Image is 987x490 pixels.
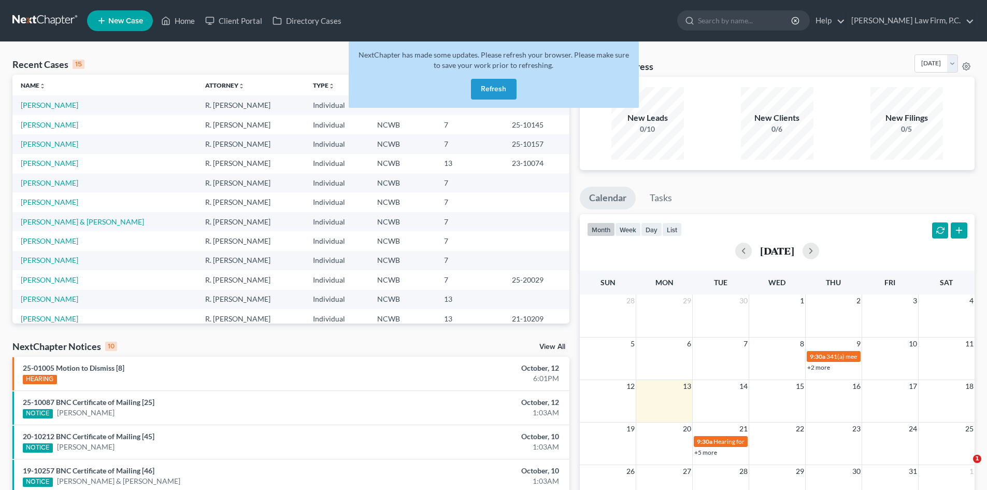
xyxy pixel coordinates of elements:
[73,60,84,69] div: 15
[156,11,200,30] a: Home
[504,270,569,289] td: 25-20029
[504,115,569,134] td: 25-10145
[625,465,636,478] span: 26
[504,134,569,153] td: 25-10157
[738,423,749,435] span: 21
[21,139,78,148] a: [PERSON_NAME]
[436,173,504,192] td: 7
[205,81,245,89] a: Attorneyunfold_more
[908,380,918,393] span: 17
[197,309,305,328] td: R. [PERSON_NAME]
[855,338,862,350] span: 9
[105,342,117,351] div: 10
[600,278,616,287] span: Sun
[12,58,84,71] div: Recent Cases
[625,423,636,435] span: 19
[682,465,692,478] span: 27
[305,231,369,250] td: Individual
[611,124,684,134] div: 0/10
[23,398,154,407] a: 25-10087 BNC Certificate of Mailing [25]
[369,231,436,250] td: NCWB
[587,222,615,236] button: month
[968,295,975,307] span: 4
[738,465,749,478] span: 28
[369,309,436,328] td: NCWB
[21,217,144,226] a: [PERSON_NAME] & [PERSON_NAME]
[197,134,305,153] td: R. [PERSON_NAME]
[662,222,682,236] button: list
[57,476,180,486] a: [PERSON_NAME] & [PERSON_NAME]
[810,11,845,30] a: Help
[698,11,793,30] input: Search by name...
[625,380,636,393] span: 12
[387,397,559,408] div: October, 12
[686,338,692,350] span: 6
[21,295,78,303] a: [PERSON_NAME]
[21,236,78,245] a: [PERSON_NAME]
[964,423,975,435] span: 25
[436,251,504,270] td: 7
[799,295,805,307] span: 1
[369,251,436,270] td: NCWB
[305,309,369,328] td: Individual
[846,11,974,30] a: [PERSON_NAME] Law Firm, P.C.
[760,245,794,256] h2: [DATE]
[741,112,813,124] div: New Clients
[387,373,559,384] div: 6:01PM
[369,134,436,153] td: NCWB
[742,338,749,350] span: 7
[682,295,692,307] span: 29
[23,432,154,441] a: 20-10212 BNC Certificate of Mailing [45]
[21,275,78,284] a: [PERSON_NAME]
[713,438,794,445] span: Hearing for [PERSON_NAME]
[655,278,674,287] span: Mon
[12,340,117,353] div: NextChapter Notices
[810,353,825,360] span: 9:30a
[57,442,115,452] a: [PERSON_NAME]
[436,290,504,309] td: 13
[908,423,918,435] span: 24
[57,408,115,418] a: [PERSON_NAME]
[305,192,369,212] td: Individual
[369,270,436,289] td: NCWB
[615,222,641,236] button: week
[305,251,369,270] td: Individual
[387,442,559,452] div: 1:03AM
[436,270,504,289] td: 7
[799,338,805,350] span: 8
[197,173,305,192] td: R. [PERSON_NAME]
[197,192,305,212] td: R. [PERSON_NAME]
[238,83,245,89] i: unfold_more
[436,212,504,231] td: 7
[369,115,436,134] td: NCWB
[504,154,569,173] td: 23-10074
[630,338,636,350] span: 5
[21,101,78,109] a: [PERSON_NAME]
[694,449,717,456] a: +5 more
[741,124,813,134] div: 0/6
[826,278,841,287] span: Thu
[197,270,305,289] td: R. [PERSON_NAME]
[851,465,862,478] span: 30
[952,455,977,480] iframe: Intercom live chat
[738,295,749,307] span: 30
[870,112,943,124] div: New Filings
[826,353,926,360] span: 341(a) meeting for [PERSON_NAME]
[108,17,143,25] span: New Case
[436,115,504,134] td: 7
[436,134,504,153] td: 7
[851,380,862,393] span: 16
[471,79,517,100] button: Refresh
[305,212,369,231] td: Individual
[21,159,78,167] a: [PERSON_NAME]
[539,343,565,351] a: View All
[387,466,559,476] div: October, 10
[714,278,727,287] span: Tue
[21,178,78,187] a: [PERSON_NAME]
[641,222,662,236] button: day
[940,278,953,287] span: Sat
[197,95,305,115] td: R. [PERSON_NAME]
[387,408,559,418] div: 1:03AM
[387,363,559,373] div: October, 12
[305,290,369,309] td: Individual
